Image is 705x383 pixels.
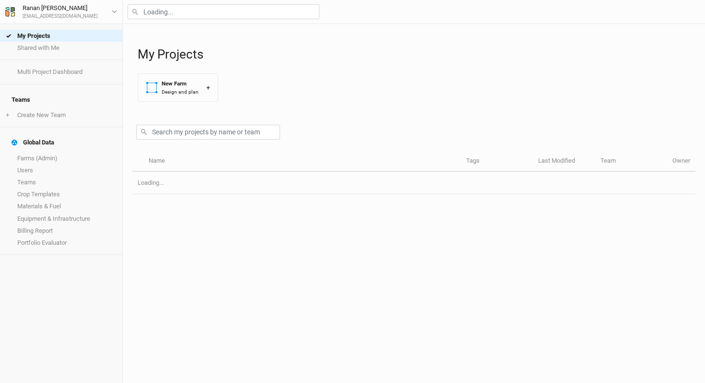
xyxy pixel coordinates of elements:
button: New FarmDesign and plan+ [138,73,218,102]
input: Search my projects by name or team [136,125,280,140]
div: Ranan [PERSON_NAME] [23,3,98,13]
div: + [206,83,210,93]
th: Tags [461,151,533,172]
span: + [6,111,9,119]
h1: My Projects [138,47,695,62]
td: Loading... [132,172,695,194]
div: New Farm [162,80,199,88]
th: Owner [667,151,695,172]
button: Ranan [PERSON_NAME][EMAIL_ADDRESS][DOMAIN_NAME] [5,3,117,20]
div: Global Data [12,139,54,146]
div: [EMAIL_ADDRESS][DOMAIN_NAME] [23,13,98,20]
th: Last Modified [533,151,595,172]
th: Name [143,151,460,172]
th: Team [595,151,667,172]
input: Loading... [128,4,319,19]
div: Design and plan [162,88,199,96]
h4: Teams [6,90,117,109]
